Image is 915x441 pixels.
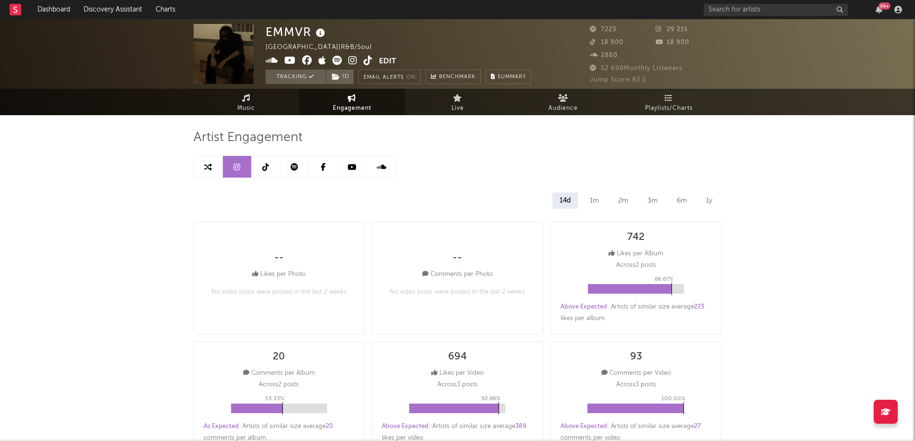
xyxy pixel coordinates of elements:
[656,26,688,33] span: 29 215
[704,4,848,16] input: Search for artists
[326,70,354,84] span: ( 1 )
[438,379,477,391] p: Across 3 posts
[561,301,712,324] div: : Artists of similar size average likes per album .
[406,75,415,80] em: On
[265,393,284,405] p: 53.33 %
[549,103,578,114] span: Audience
[616,260,656,271] p: Across 2 posts
[273,351,285,363] div: 20
[645,103,693,114] span: Playlists/Charts
[656,39,689,46] span: 18 900
[252,269,305,280] div: Likes per Photo
[552,192,578,209] div: 14d
[452,252,462,264] div: --
[379,56,396,68] button: Edit
[211,286,347,298] p: No video posts were posted in the last 2 weeks
[194,89,299,115] a: Music
[266,42,383,53] div: [GEOGRAPHIC_DATA] | R&B/Soul
[616,89,722,115] a: Playlists/Charts
[590,39,623,46] span: 18 900
[878,2,891,10] div: 99 +
[583,192,606,209] div: 1m
[630,351,642,363] div: 93
[266,70,326,84] button: Tracking
[515,423,526,429] span: 389
[439,72,476,83] span: Benchmark
[422,269,493,280] div: Comments per Photo
[694,304,704,310] span: 223
[611,192,635,209] div: 2m
[561,423,607,429] span: Above Expected
[382,423,428,429] span: Above Expected
[194,132,303,143] span: Artist Engagement
[609,248,663,260] div: Likes per Album
[426,70,481,84] a: Benchmark
[451,103,464,114] span: Live
[431,368,484,379] div: Likes per Video
[405,89,511,115] a: Live
[486,70,531,84] button: Summary
[326,423,333,429] span: 20
[448,351,467,363] div: 694
[326,70,354,84] button: (1)
[670,192,694,209] div: 6m
[481,393,500,405] p: 92.86 %
[274,252,284,264] div: --
[616,379,656,391] p: Across 3 posts
[237,103,255,114] span: Music
[655,274,673,285] p: 86.67 %
[661,393,685,405] p: 100.00 %
[590,77,646,83] span: Jump Score: 83.5
[699,192,720,209] div: 1y
[333,103,371,114] span: Engagement
[204,423,239,429] span: As Expected
[590,26,616,33] span: 7223
[876,6,882,13] button: 99+
[627,232,645,243] div: 742
[590,65,683,72] span: 52 698 Monthly Listeners
[358,70,421,84] button: Email AlertsOn
[266,24,328,40] div: EMMVR
[299,89,405,115] a: Engagement
[590,52,618,59] span: 2860
[640,192,665,209] div: 3m
[511,89,616,115] a: Audience
[498,74,526,80] span: Summary
[601,368,671,379] div: Comments per Video
[259,379,299,391] p: Across 2 posts
[694,423,701,429] span: 27
[390,286,525,298] p: No video posts were posted in the last 2 weeks
[561,304,607,310] span: Above Expected
[243,368,315,379] div: Comments per Album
